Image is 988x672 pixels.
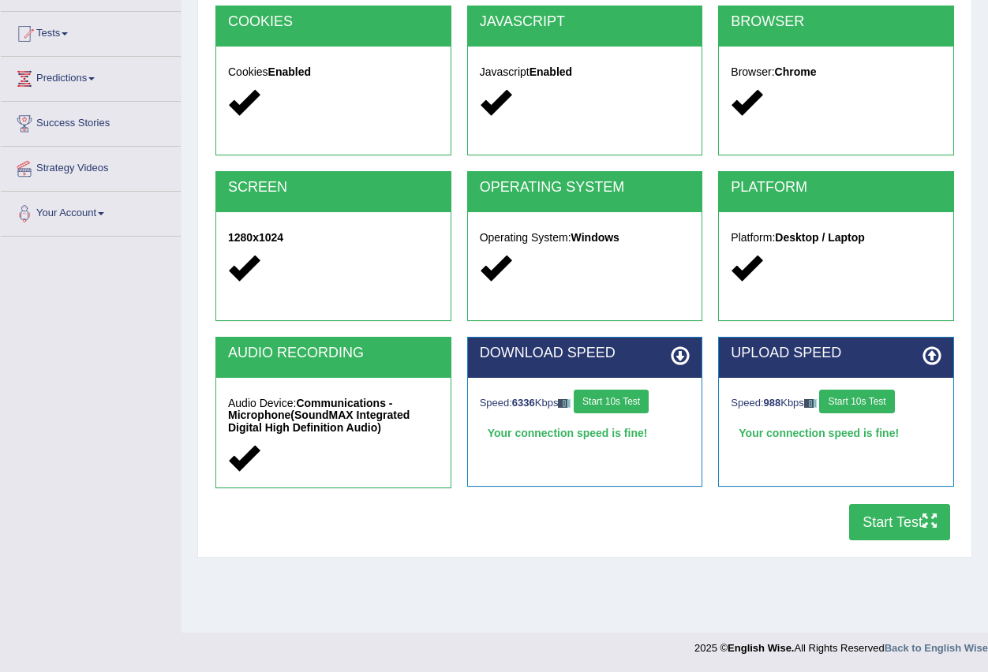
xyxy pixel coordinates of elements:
[480,232,690,244] h5: Operating System:
[571,231,619,244] strong: Windows
[480,14,690,30] h2: JAVASCRIPT
[731,14,941,30] h2: BROWSER
[268,65,311,78] strong: Enabled
[558,399,571,408] img: ajax-loader-fb-connection.gif
[228,231,283,244] strong: 1280x1024
[731,421,941,445] div: Your connection speed is fine!
[1,147,181,186] a: Strategy Videos
[731,390,941,417] div: Speed: Kbps
[731,66,941,78] h5: Browser:
[512,397,535,409] strong: 6336
[480,66,690,78] h5: Javascript
[819,390,894,413] button: Start 10s Test
[1,12,181,51] a: Tests
[1,192,181,231] a: Your Account
[728,642,794,654] strong: English Wise.
[480,180,690,196] h2: OPERATING SYSTEM
[228,397,410,434] strong: Communications - Microphone(SoundMAX Integrated Digital High Definition Audio)
[530,65,572,78] strong: Enabled
[228,398,439,434] h5: Audio Device:
[849,504,950,540] button: Start Test
[885,642,988,654] a: Back to English Wise
[804,399,817,408] img: ajax-loader-fb-connection.gif
[480,421,690,445] div: Your connection speed is fine!
[1,57,181,96] a: Predictions
[731,345,941,361] h2: UPLOAD SPEED
[764,397,781,409] strong: 988
[228,345,439,361] h2: AUDIO RECORDING
[228,180,439,196] h2: SCREEN
[480,345,690,361] h2: DOWNLOAD SPEED
[228,14,439,30] h2: COOKIES
[480,390,690,417] div: Speed: Kbps
[731,180,941,196] h2: PLATFORM
[694,633,988,655] div: 2025 © All Rights Reserved
[775,65,817,78] strong: Chrome
[228,66,439,78] h5: Cookies
[775,231,865,244] strong: Desktop / Laptop
[1,102,181,141] a: Success Stories
[574,390,649,413] button: Start 10s Test
[731,232,941,244] h5: Platform:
